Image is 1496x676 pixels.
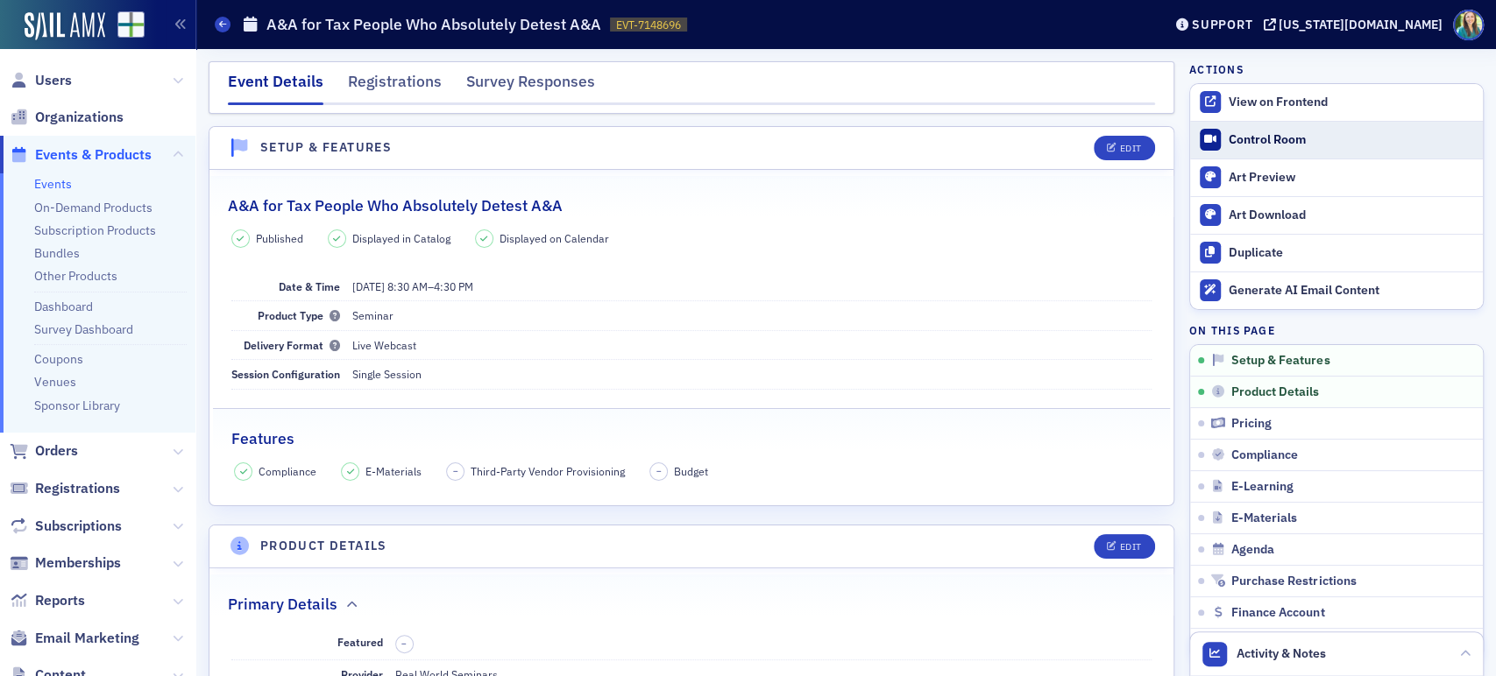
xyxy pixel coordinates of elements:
span: Budget [674,463,708,479]
span: Date & Time [279,279,340,293]
a: Reports [10,591,85,610]
h4: Setup & Features [260,138,392,157]
button: Edit [1094,136,1154,160]
span: Compliance [1231,447,1298,463]
span: E-Learning [1231,479,1294,495]
div: Duplicate [1229,245,1474,261]
h2: Features [231,427,294,450]
span: – [352,279,473,293]
time: 4:30 PM [434,279,473,293]
span: Product Type [258,308,340,322]
span: Reports [35,591,85,610]
span: Setup & Features [1231,353,1329,369]
span: Single Session [352,367,422,381]
span: Memberships [35,553,121,573]
span: – [453,465,458,477]
a: Dashboard [34,299,93,314]
a: Orders [10,441,78,461]
span: Delivery Format [244,338,340,352]
div: Generate AI Email Content [1229,283,1474,299]
div: Art Preview [1229,170,1474,186]
span: Third-Party Vendor Provisioning [471,463,625,479]
button: [US_STATE][DOMAIN_NAME] [1263,18,1449,31]
a: Events [34,176,72,192]
div: Survey Responses [466,70,595,102]
span: E-Materials [365,463,422,479]
a: Art Preview [1190,158,1483,196]
button: Edit [1094,534,1154,559]
a: On-Demand Products [34,200,152,215]
a: Survey Dashboard [34,321,133,337]
button: Generate AI Email Content [1190,271,1483,309]
a: Bundles [34,245,80,261]
span: Orders [35,441,78,461]
div: [US_STATE][DOMAIN_NAME] [1279,17,1443,32]
a: Venues [34,374,76,390]
span: Displayed on Calendar [500,230,609,246]
h4: Actions [1189,61,1244,77]
span: Events & Products [35,145,152,165]
a: Registrations [10,479,120,498]
span: Users [35,71,72,90]
span: Profile [1453,10,1484,40]
a: Memberships [10,553,121,573]
span: [DATE] [352,279,385,293]
div: Event Details [228,70,323,105]
h2: Primary Details [228,593,337,616]
h2: A&A for Tax People Who Absolutely Detest A&A [228,194,563,217]
div: Control Room [1229,132,1474,148]
a: Events & Products [10,145,152,165]
h1: A&A for Tax People Who Absolutely Detest A&A [266,14,601,35]
div: Edit [1119,542,1141,552]
span: Email Marketing [35,629,139,648]
time: 8:30 AM [387,279,428,293]
div: View on Frontend [1229,95,1474,110]
a: Art Download [1190,196,1483,234]
img: SailAMX [117,11,145,39]
span: Published [256,230,303,246]
a: Email Marketing [10,629,139,648]
div: Support [1192,17,1252,32]
a: Organizations [10,108,124,127]
a: View on Frontend [1190,84,1483,121]
a: Users [10,71,72,90]
span: Live Webcast [352,338,416,352]
span: EVT-7148696 [616,18,681,32]
span: Seminar [352,308,393,322]
span: E-Materials [1231,511,1297,526]
span: Featured [337,635,383,649]
span: Agenda [1231,542,1274,558]
span: Compliance [259,463,316,479]
span: Activity & Notes [1237,644,1326,663]
span: Product Details [1231,384,1319,400]
a: Other Products [34,268,117,284]
a: Subscription Products [34,222,156,238]
a: Control Room [1190,122,1483,158]
span: Finance Account [1231,605,1324,621]
img: SailAMX [25,12,105,40]
span: Subscriptions [35,517,122,536]
h4: On this page [1189,322,1484,338]
span: Pricing [1231,416,1272,432]
span: Organizations [35,108,124,127]
span: Purchase Restrictions [1231,574,1356,589]
span: – [656,465,662,477]
a: View Homepage [105,11,145,41]
div: Edit [1119,144,1141,153]
div: Art Download [1229,208,1474,223]
span: Session Configuration [231,367,340,381]
div: Registrations [348,70,442,102]
button: Duplicate [1190,234,1483,271]
span: Registrations [35,479,120,498]
span: Displayed in Catalog [352,230,450,246]
h4: Product Details [260,537,387,555]
a: Sponsor Library [34,398,120,413]
a: Subscriptions [10,517,122,536]
span: – [401,637,407,650]
a: Coupons [34,351,83,367]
